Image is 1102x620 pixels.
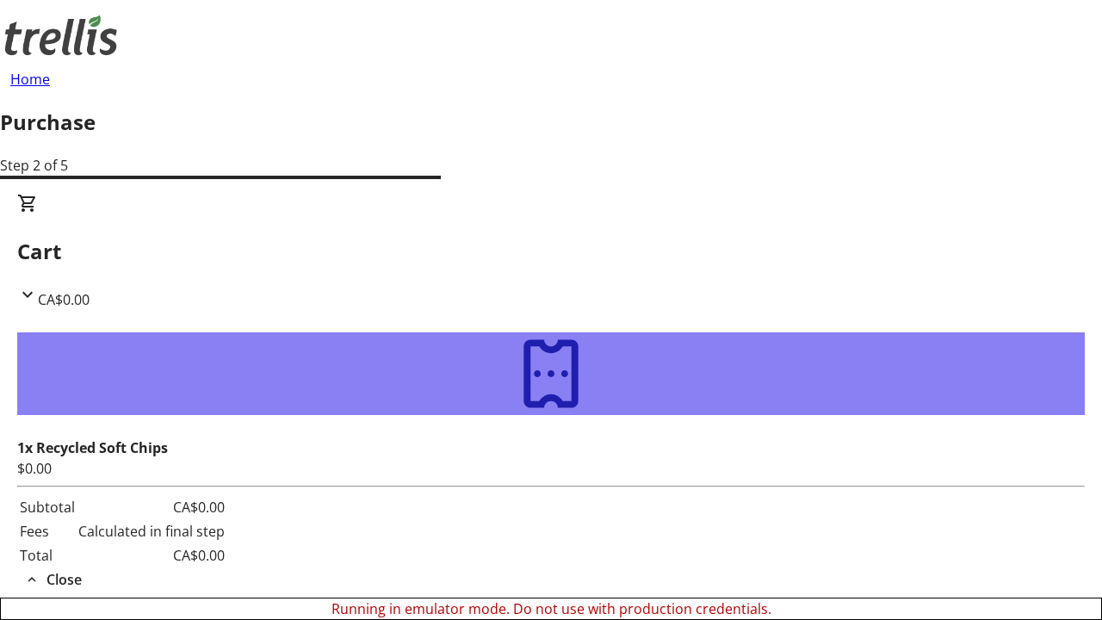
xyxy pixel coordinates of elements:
[77,544,226,567] td: CA$0.00
[19,544,76,567] td: Total
[17,310,1085,591] div: CartCA$0.00
[17,438,168,457] strong: 1x Recycled Soft Chips
[77,496,226,518] td: CA$0.00
[46,569,82,590] span: Close
[17,236,1085,267] h2: Cart
[17,458,1085,479] div: $0.00
[77,520,226,542] td: Calculated in final step
[19,496,76,518] td: Subtotal
[17,569,89,590] button: Close
[38,290,90,309] span: CA$0.00
[19,520,76,542] td: Fees
[17,193,1085,310] div: CartCA$0.00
